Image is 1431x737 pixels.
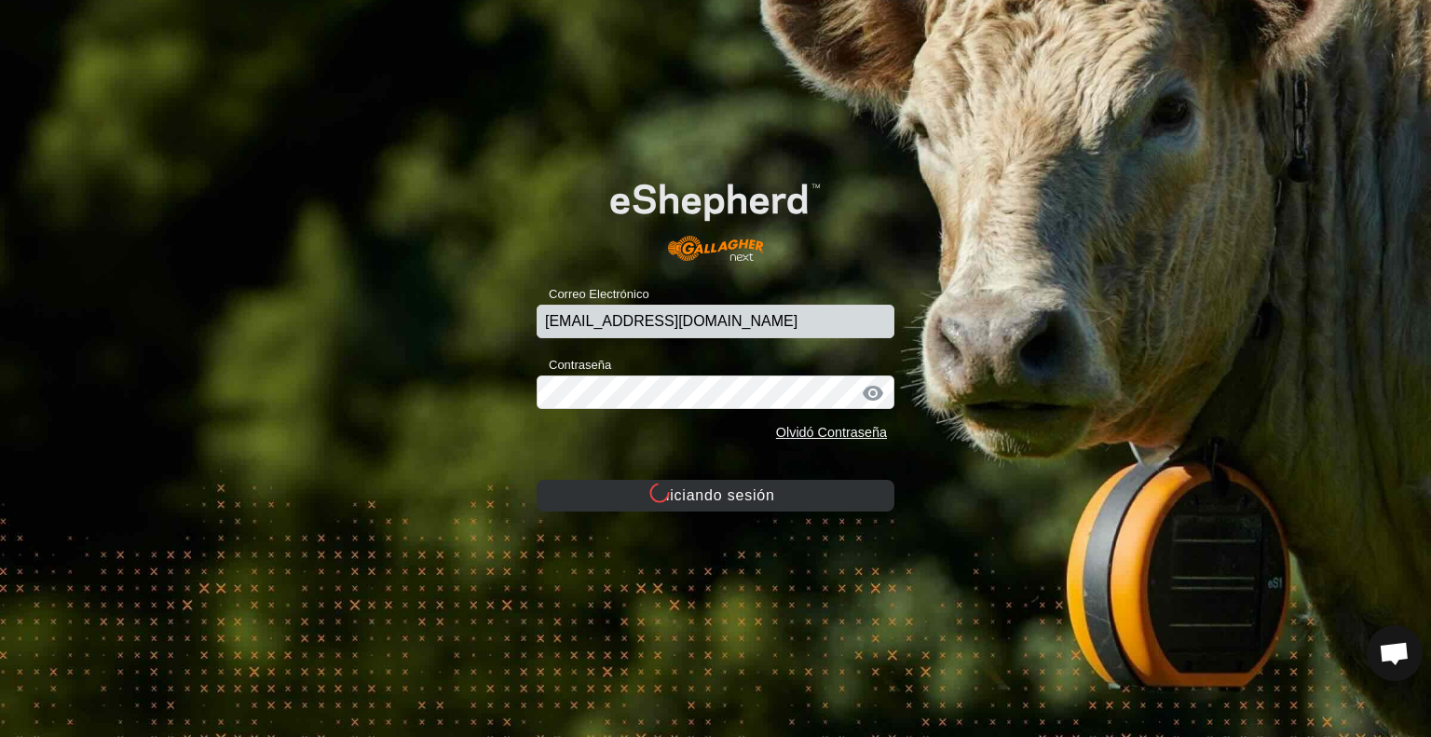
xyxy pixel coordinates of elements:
[537,480,894,512] button: Iniciando sesión
[1367,625,1423,681] div: Chat abierto
[537,305,894,338] input: Correo Electrónico
[572,154,858,276] img: Logo de eShepherd
[537,285,649,304] label: Correo Electrónico
[537,356,611,375] label: Contraseña
[776,425,887,440] a: Olvidó Contraseña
